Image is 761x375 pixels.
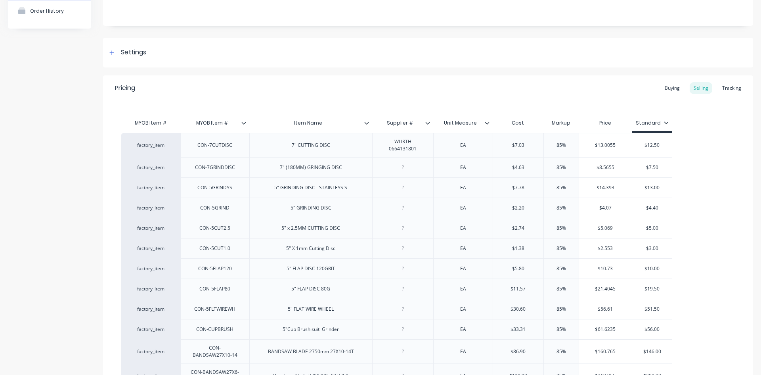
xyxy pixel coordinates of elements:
[249,113,367,133] div: Item Name
[632,198,672,218] div: $4.40
[579,218,632,238] div: $5.069
[121,339,672,363] div: factory_itemCON-BANDSAW27X10-14BANDSAW BLADE 2750mm 27X10-14TEA$86.9085%$160.765$146.00
[180,115,249,131] div: MYOB Item #
[121,177,672,198] div: factory_itemCON-5GRINDSS5" GRINDING DISC - STAINLESS SEA$7.7885%$14.393$13.00
[579,259,632,279] div: $10.73
[543,115,579,131] div: Markup
[121,133,672,157] div: factory_itemCON-7CUTDISC7" CUTTING DISCWURTH 0664131801EA$7.0385%$13.0055$12.50
[690,82,712,94] div: Selling
[121,218,672,238] div: factory_itemCON-5CUT2.55" x 2.5MM CUTTING DISCEA$2.7485%$5.069$5.00
[579,342,632,362] div: $160.765
[281,304,340,314] div: 5" FLAT WIRE WHEEL
[632,279,672,299] div: $19.50
[541,158,581,177] div: 85%
[121,157,672,177] div: factory_itemCON-7GRINDDISC7" (180MM) GRINGING DISCEA$4.6385%$8.5655$7.50
[129,142,172,149] div: factory_item
[636,119,669,127] div: Standard
[541,135,581,155] div: 85%
[579,135,632,155] div: $13.0055
[192,263,238,274] div: CON-5FLAP120
[541,218,581,238] div: 85%
[632,135,672,155] div: $12.50
[184,343,246,360] div: CON-BANDSAW27X10-14
[541,342,581,362] div: 85%
[121,319,672,339] div: factory_itemCON-CUPBRUSH5"Cup Brush suit GrinderEA$33.3185%$61.6235$56.00
[180,113,245,133] div: MYOB Item #
[493,115,543,131] div: Cost
[443,203,483,213] div: EA
[493,319,543,339] div: $33.31
[493,178,543,198] div: $7.78
[579,158,632,177] div: $8.5655
[493,342,543,362] div: $86.90
[541,319,581,339] div: 85%
[541,178,581,198] div: 85%
[129,225,172,232] div: factory_item
[129,306,172,313] div: factory_item
[30,8,64,14] div: Order History
[443,140,483,150] div: EA
[443,284,483,294] div: EA
[632,158,672,177] div: $7.50
[121,238,672,258] div: factory_itemCON-5CUT1.05" X 1mm Cutting DiscEA$1.3885%$2.553$3.00
[188,304,242,314] div: CON-5FLTWIREWH
[443,243,483,254] div: EA
[443,324,483,335] div: EA
[382,137,423,154] div: WURTH 0664131801
[285,140,337,150] div: 7" CUTTING DISC
[121,258,672,279] div: factory_itemCON-5FLAP1205" FLAP DISC 120GRITEA$5.8085%$10.73$10.00
[541,238,581,258] div: 85%
[129,164,172,171] div: factory_item
[632,218,672,238] div: $5.00
[493,158,543,177] div: $4.63
[372,115,433,131] div: Supplier #
[433,113,488,133] div: Unit Measure
[541,198,581,218] div: 85%
[115,83,135,93] div: Pricing
[193,243,237,254] div: CON-5CUT1.0
[121,48,146,58] div: Settings
[121,115,180,131] div: MYOB Item #
[541,299,581,319] div: 85%
[268,183,354,193] div: 5" GRINDING DISC - STAINLESS S
[280,243,342,254] div: 5" X 1mm Cutting Disc
[276,324,345,335] div: 5"Cup Brush suit Grinder
[262,346,360,357] div: BANDSAW BLADE 2750mm 27X10-14T
[121,279,672,299] div: factory_itemCON-5FLAP805" FLAP DISC 80GEA$11.5785%$21.4045$19.50
[579,279,632,299] div: $21.4045
[443,263,483,274] div: EA
[191,183,239,193] div: CON-5GRINDSS
[121,299,672,319] div: factory_itemCON-5FLTWIREWH5" FLAT WIRE WHEELEA$30.6085%$56.61$51.50
[443,346,483,357] div: EA
[129,348,172,355] div: factory_item
[129,204,172,212] div: factory_item
[280,263,341,274] div: 5" FLAP DISC 120GRIT
[129,285,172,292] div: factory_item
[193,223,237,233] div: CON-5CUT2.5
[190,324,240,335] div: CON-CUPBRUSH
[579,115,632,131] div: Price
[632,238,672,258] div: $3.00
[632,319,672,339] div: $56.00
[433,115,493,131] div: Unit Measure
[273,162,348,173] div: 7" (180MM) GRINGING DISC
[493,238,543,258] div: $1.38
[129,265,172,272] div: factory_item
[493,198,543,218] div: $2.20
[661,82,684,94] div: Buying
[579,178,632,198] div: $14.393
[443,304,483,314] div: EA
[193,284,237,294] div: CON-5FLAP80
[275,223,346,233] div: 5" x 2.5MM CUTTING DISC
[579,198,632,218] div: $4.07
[443,162,483,173] div: EA
[718,82,745,94] div: Tracking
[129,184,172,191] div: factory_item
[493,135,543,155] div: $7.03
[541,279,581,299] div: 85%
[284,203,338,213] div: 5" GRINDING DISC
[493,218,543,238] div: $2.74
[579,299,632,319] div: $56.61
[579,238,632,258] div: $2.553
[129,245,172,252] div: factory_item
